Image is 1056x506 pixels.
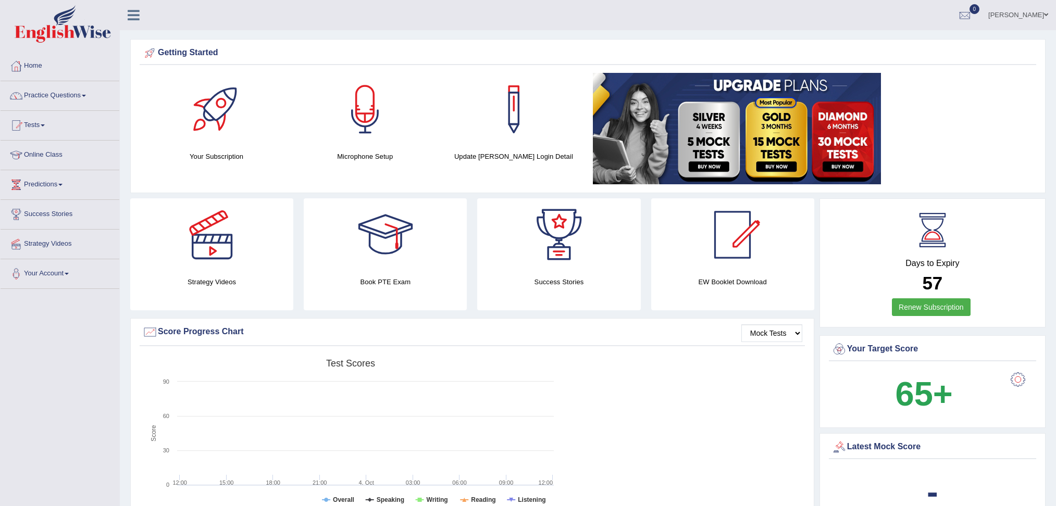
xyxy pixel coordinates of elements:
a: Online Class [1,141,119,167]
text: 0 [166,482,169,488]
h4: Your Subscription [147,151,285,162]
span: 0 [970,4,980,14]
tspan: Listening [518,496,545,503]
h4: Update [PERSON_NAME] Login Detail [444,151,582,162]
img: small5.jpg [593,73,881,184]
a: Practice Questions [1,81,119,107]
text: 06:00 [452,479,467,486]
a: Predictions [1,170,119,196]
div: Score Progress Chart [142,324,802,340]
tspan: Score [150,425,157,441]
h4: Success Stories [477,276,640,287]
text: 21:00 [313,479,327,486]
div: Getting Started [142,45,1034,61]
text: 15:00 [219,479,234,486]
b: 65+ [896,375,953,413]
text: 60 [163,413,169,419]
tspan: Speaking [377,496,404,503]
a: Strategy Videos [1,230,119,256]
tspan: Test scores [326,358,375,369]
div: Your Target Score [831,341,1034,357]
text: 90 [163,378,169,385]
a: Your Account [1,259,119,285]
b: 57 [922,273,942,293]
tspan: Reading [471,496,495,503]
h4: Days to Expiry [831,259,1034,268]
a: Home [1,52,119,78]
tspan: Overall [333,496,354,503]
text: 12:00 [539,479,553,486]
a: Renew Subscription [892,298,971,316]
h4: Book PTE Exam [304,276,467,287]
h4: EW Booklet Download [651,276,814,287]
tspan: 4. Oct [358,479,374,486]
text: 30 [163,447,169,453]
a: Success Stories [1,200,119,226]
a: Tests [1,111,119,137]
h4: Microphone Setup [296,151,434,162]
text: 09:00 [499,479,514,486]
text: 03:00 [406,479,420,486]
text: 12:00 [172,479,187,486]
h4: Strategy Videos [130,276,293,287]
text: 18:00 [266,479,280,486]
div: Latest Mock Score [831,439,1034,455]
tspan: Writing [427,496,448,503]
